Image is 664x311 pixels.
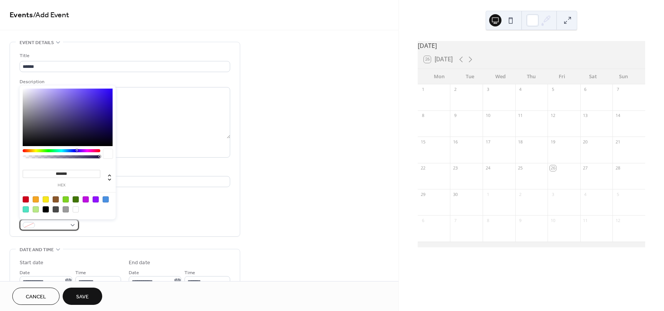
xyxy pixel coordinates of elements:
[615,217,621,223] div: 12
[485,69,516,84] div: Wed
[83,196,89,202] div: #BD10E0
[485,191,491,197] div: 1
[583,113,588,118] div: 13
[420,217,426,223] div: 6
[518,165,523,171] div: 25
[73,196,79,202] div: #417505
[20,246,54,254] span: Date and time
[20,52,229,60] div: Title
[23,206,29,212] div: #50E3C2
[550,191,556,197] div: 3
[63,206,69,212] div: #9B9B9B
[518,113,523,118] div: 11
[10,8,33,23] a: Events
[63,288,102,305] button: Save
[43,206,49,212] div: #000000
[583,217,588,223] div: 11
[420,139,426,145] div: 15
[452,165,458,171] div: 23
[485,217,491,223] div: 8
[129,259,150,267] div: End date
[485,139,491,145] div: 17
[583,165,588,171] div: 27
[550,165,556,171] div: 26
[615,113,621,118] div: 14
[33,206,39,212] div: #B8E986
[615,165,621,171] div: 28
[518,217,523,223] div: 9
[23,183,100,188] label: hex
[518,191,523,197] div: 2
[518,87,523,92] div: 4
[33,8,69,23] span: / Add Event
[452,113,458,118] div: 9
[550,113,556,118] div: 12
[420,165,426,171] div: 22
[452,217,458,223] div: 7
[33,196,39,202] div: #F5A623
[23,196,29,202] div: #D0021B
[20,78,229,86] div: Description
[75,269,86,277] span: Time
[608,69,639,84] div: Sun
[615,191,621,197] div: 5
[63,196,69,202] div: #7ED321
[550,139,556,145] div: 19
[583,87,588,92] div: 6
[550,87,556,92] div: 5
[583,191,588,197] div: 4
[455,69,485,84] div: Tue
[547,69,578,84] div: Fri
[578,69,608,84] div: Sat
[420,191,426,197] div: 29
[420,113,426,118] div: 8
[424,69,455,84] div: Mon
[615,87,621,92] div: 7
[93,196,99,202] div: #9013FE
[485,165,491,171] div: 24
[516,69,547,84] div: Thu
[129,269,139,277] span: Date
[20,39,54,47] span: Event details
[518,139,523,145] div: 18
[20,269,30,277] span: Date
[12,288,60,305] button: Cancel
[184,269,195,277] span: Time
[26,293,46,301] span: Cancel
[418,41,645,50] div: [DATE]
[485,87,491,92] div: 3
[550,217,556,223] div: 10
[452,87,458,92] div: 2
[583,139,588,145] div: 20
[53,196,59,202] div: #8B572A
[420,87,426,92] div: 1
[76,293,89,301] span: Save
[73,206,79,212] div: #FFFFFF
[20,259,43,267] div: Start date
[452,191,458,197] div: 30
[103,196,109,202] div: #4A90E2
[615,139,621,145] div: 21
[20,167,229,175] div: Location
[485,113,491,118] div: 10
[43,196,49,202] div: #F8E71C
[53,206,59,212] div: #4A4A4A
[452,139,458,145] div: 16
